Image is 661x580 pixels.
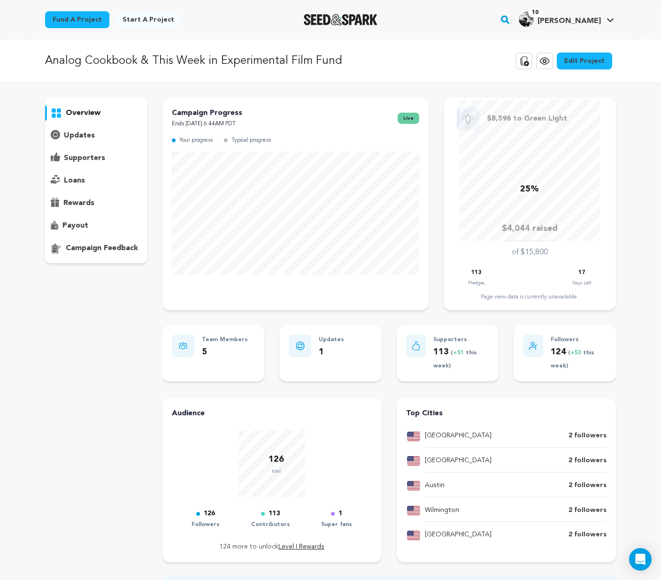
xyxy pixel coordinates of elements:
p: updates [64,130,95,141]
img: KatieRedScarlett.jpg [519,12,534,27]
span: +51 [453,350,466,356]
a: Fund a project [45,11,109,28]
button: campaign feedback [45,241,147,256]
p: total [269,466,284,476]
p: 25% [520,183,539,196]
p: Your progress [179,135,213,146]
p: Austin [425,480,445,491]
span: ( this week) [551,350,594,369]
button: payout [45,218,147,233]
span: [PERSON_NAME] [538,17,601,25]
span: ( this week) [433,350,477,369]
div: Kate H.'s Profile [519,12,601,27]
span: Kate H.'s Profile [517,10,616,30]
a: Start a project [115,11,182,28]
p: Pledges [468,278,484,288]
p: Updates [319,335,344,345]
button: supporters [45,151,147,166]
span: live [398,113,419,124]
p: overview [66,107,100,119]
p: Days Left [572,278,591,288]
p: Super fans [321,519,352,530]
button: updates [45,128,147,143]
a: Seed&Spark Homepage [304,14,377,25]
p: Team Members [202,335,248,345]
p: 1 [319,345,344,359]
button: loans [45,173,147,188]
p: [GEOGRAPHIC_DATA] [425,455,492,466]
p: 126 [204,508,215,519]
p: 2 followers [569,480,607,491]
p: loans [64,175,85,186]
p: 124 [551,345,607,373]
p: 113 [471,267,481,278]
h4: Top Cities [406,408,607,419]
h4: Audience [172,408,372,419]
p: 2 followers [569,505,607,516]
a: Kate H.'s Profile [517,10,616,27]
p: Contributors [251,519,290,530]
a: Level I Rewards [278,543,324,550]
p: Supporters [433,335,489,345]
p: 2 followers [569,529,607,541]
p: 1 [338,508,342,519]
p: 2 followers [569,455,607,466]
p: Analog Cookbook & This Week in Experimental Film Fund [45,53,342,69]
a: Edit Project [557,53,612,69]
p: Ends [DATE] 6:44AM PDT [172,119,242,130]
p: 5 [202,345,248,359]
p: Wilmington [425,505,459,516]
p: 17 [578,267,585,278]
p: [GEOGRAPHIC_DATA] [425,529,492,541]
p: Typical progress [231,135,271,146]
p: supporters [64,153,105,164]
p: Campaign Progress [172,107,242,119]
span: 10 [528,8,542,17]
p: 113 [433,345,489,373]
p: rewards [63,198,94,209]
p: [GEOGRAPHIC_DATA] [425,430,492,442]
p: 2 followers [569,430,607,442]
p: Followers [551,335,607,345]
img: Seed&Spark Logo Dark Mode [304,14,377,25]
div: Open Intercom Messenger [629,548,652,571]
button: overview [45,106,147,121]
p: payout [62,220,88,231]
button: rewards [45,196,147,211]
div: Page view data is currently unavailable. [453,293,607,301]
span: +53 [570,350,583,356]
p: of $15,800 [512,247,548,258]
p: 113 [269,508,280,519]
p: 126 [269,453,284,466]
p: 124 more to unlock [172,542,372,553]
p: campaign feedback [66,243,138,254]
p: Followers [192,519,220,530]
